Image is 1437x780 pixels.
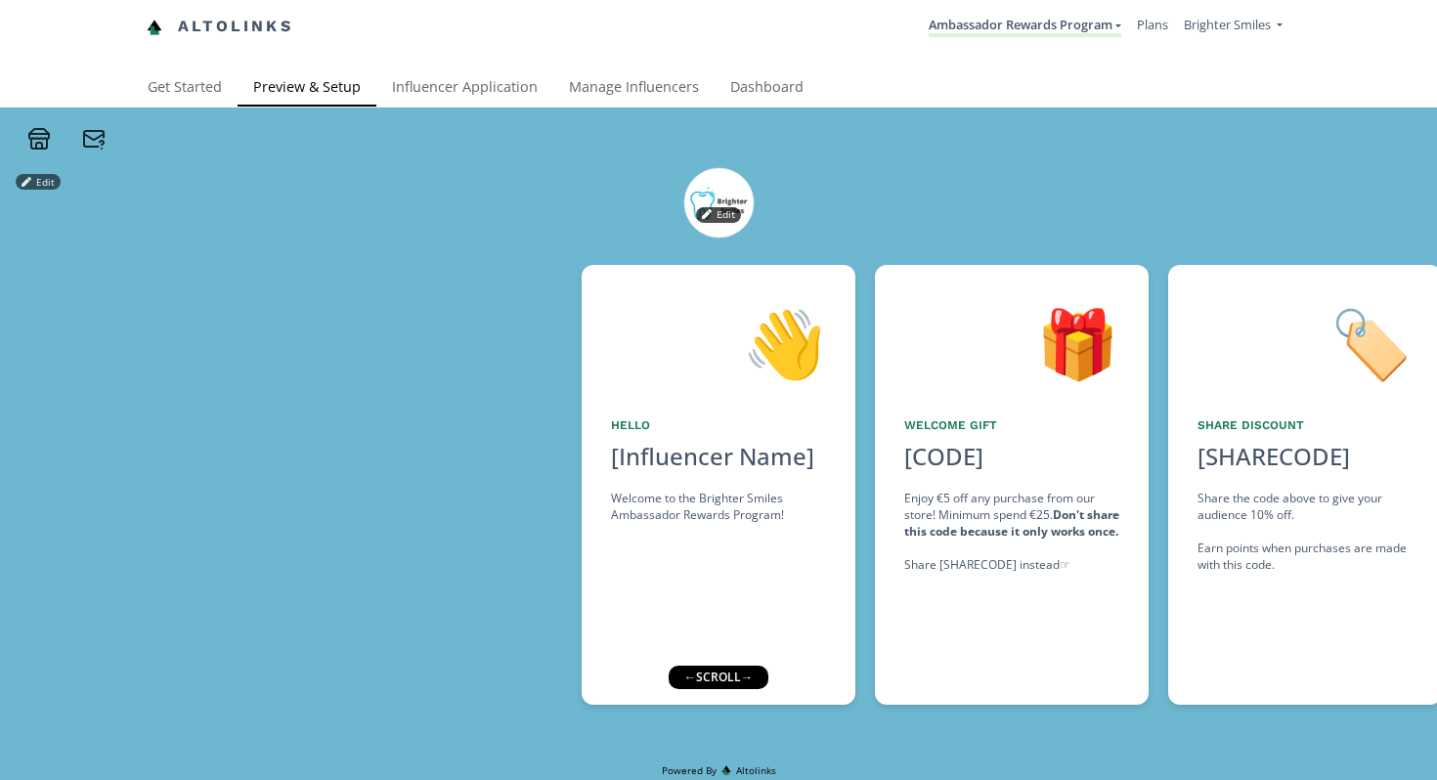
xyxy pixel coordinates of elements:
a: Ambassador Rewards Program [929,16,1121,37]
div: Hello [611,417,826,434]
span: Brighter Smiles [1184,16,1271,33]
a: Plans [1137,16,1168,33]
span: Altolinks [736,763,776,777]
div: [SHARECODE] [1197,440,1350,473]
img: favicon-32x32.png [147,20,162,35]
div: Welcome Gift [904,417,1119,434]
a: Brighter Smiles [1184,16,1283,38]
span: Powered By [662,763,717,777]
a: Dashboard [715,69,819,108]
a: Get Started [132,69,238,108]
img: favicon-32x32.png [721,765,731,775]
button: Edit [16,174,61,190]
div: ← scroll → [669,666,768,689]
a: Preview & Setup [238,69,376,108]
strong: Don't share this code because it only works once. [904,506,1119,540]
div: [CODE] [893,440,995,473]
button: Edit [696,207,741,223]
a: Altolinks [147,11,293,43]
div: [Influencer Name] [611,440,826,473]
div: Enjoy €5 off any purchase from our store! Minimum spend €25. Share [SHARECODE] instead ☞ [904,490,1119,574]
div: Welcome to the Brighter Smiles Ambassador Rewards Program! [611,490,826,523]
div: 🏷️ [1197,294,1413,394]
div: Share Discount [1197,417,1413,434]
div: 👋 [611,294,826,394]
div: 🎁 [904,294,1119,394]
div: Share the code above to give your audience 10% off. Earn points when purchases are made with this... [1197,490,1413,574]
a: Manage Influencers [553,69,715,108]
a: Influencer Application [376,69,553,108]
img: hZhmwAzYVaWs [682,166,756,239]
